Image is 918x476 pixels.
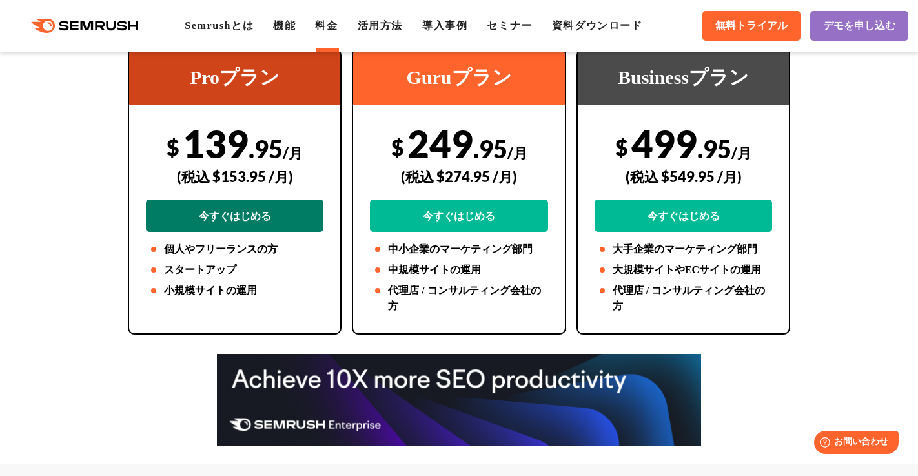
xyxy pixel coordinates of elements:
a: デモを申し込む [810,11,908,41]
div: Businessプラン [578,50,790,105]
span: デモを申し込む [823,19,895,33]
span: /月 [283,144,303,161]
span: /月 [731,144,751,161]
span: $ [167,134,179,160]
span: $ [391,134,404,160]
a: 今すぐはじめる [595,200,773,232]
div: Proプラン [129,50,341,105]
li: 代理店 / コンサルティング会社の方 [595,283,773,314]
li: 中小企業のマーケティング部門 [370,242,548,257]
span: .95 [697,134,731,163]
a: 今すぐはじめる [146,200,324,232]
a: セミナー [487,20,532,31]
div: 139 [146,121,324,232]
span: $ [615,134,628,160]
div: Guruプラン [353,50,565,105]
div: (税込 $153.95 /月) [146,154,324,200]
a: 活用方法 [358,20,403,31]
li: スタートアップ [146,262,324,278]
li: 代理店 / コンサルティング会社の方 [370,283,548,314]
li: 小規模サイトの運用 [146,283,324,298]
li: 個人やフリーランスの方 [146,242,324,257]
li: 大規模サイトやECサイトの運用 [595,262,773,278]
div: 249 [370,121,548,232]
a: 機能 [273,20,296,31]
span: .95 [249,134,283,163]
div: 499 [595,121,773,232]
a: Semrushとは [185,20,254,31]
span: 無料トライアル [715,19,788,33]
div: (税込 $549.95 /月) [595,154,773,200]
li: 大手企業のマーケティング部門 [595,242,773,257]
a: 無料トライアル [702,11,801,41]
span: .95 [473,134,507,163]
div: (税込 $274.95 /月) [370,154,548,200]
iframe: Help widget launcher [803,426,904,462]
a: 料金 [315,20,338,31]
a: 今すぐはじめる [370,200,548,232]
a: 導入事例 [422,20,467,31]
span: /月 [507,144,527,161]
a: 資料ダウンロード [552,20,643,31]
li: 中規模サイトの運用 [370,262,548,278]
